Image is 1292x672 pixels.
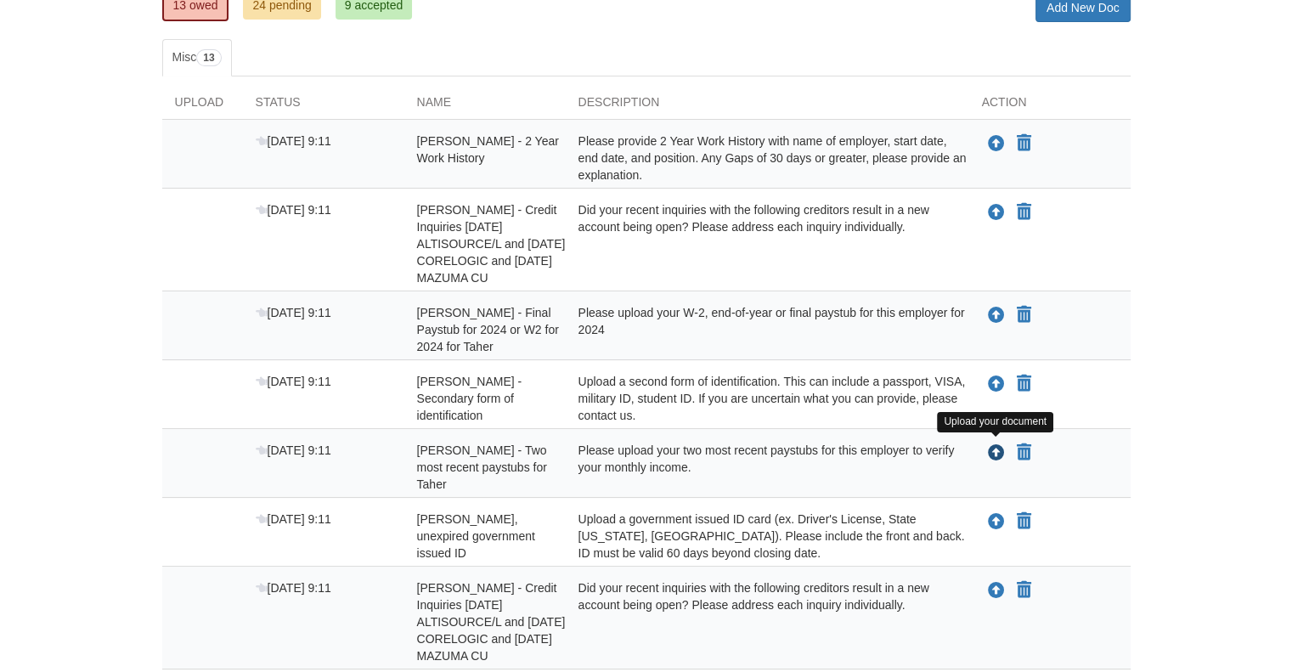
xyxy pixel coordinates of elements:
[566,201,969,286] div: Did your recent inquiries with the following creditors result in a new account being open? Please...
[986,579,1007,601] button: Upload RAYMOND HARLEMAN - Credit Inquiries 9/19/25 ALTISOURCE/L and 9/09/25 CORELOGIC and 7/05/25...
[566,579,969,664] div: Did your recent inquiries with the following creditors result in a new account being open? Please...
[256,306,331,319] span: [DATE] 9:11
[1015,133,1033,154] button: Declare Mary Harleman - 2 Year Work History not applicable
[417,203,566,285] span: [PERSON_NAME] - Credit Inquiries [DATE] ALTISOURCE/L and [DATE] CORELOGIC and [DATE] MAZUMA CU
[162,39,232,76] a: Misc
[986,442,1007,464] button: Upload Mary Harleman - Two most recent paystubs for Taher
[986,133,1007,155] button: Upload Mary Harleman - 2 Year Work History
[256,134,331,148] span: [DATE] 9:11
[256,203,331,217] span: [DATE] 9:11
[256,581,331,595] span: [DATE] 9:11
[566,304,969,355] div: Please upload your W-2, end-of-year or final paystub for this employer for 2024
[937,412,1053,432] div: Upload your document
[566,511,969,562] div: Upload a government issued ID card (ex. Driver's License, State [US_STATE], [GEOGRAPHIC_DATA]). P...
[417,134,559,165] span: [PERSON_NAME] - 2 Year Work History
[256,443,331,457] span: [DATE] 9:11
[986,373,1007,395] button: Upload Mary Harleman - Secondary form of identification
[1015,305,1033,325] button: Declare Mary Harleman - Final Paystub for 2024 or W2 for 2024 for Taher not applicable
[1015,443,1033,463] button: Declare Mary Harleman - Two most recent paystubs for Taher not applicable
[243,93,404,119] div: Status
[969,93,1131,119] div: Action
[417,306,559,353] span: [PERSON_NAME] - Final Paystub for 2024 or W2 for 2024 for Taher
[1015,202,1033,223] button: Declare Mary Harleman - Credit Inquiries 9/19/25 ALTISOURCE/L and 9/09/25 CORELOGIC and 7/05/25 M...
[1015,374,1033,394] button: Declare Mary Harleman - Secondary form of identification not applicable
[566,93,969,119] div: Description
[196,49,221,66] span: 13
[1015,511,1033,532] button: Declare Mary Harleman - Valid, unexpired government issued ID not applicable
[404,93,566,119] div: Name
[986,304,1007,326] button: Upload Mary Harleman - Final Paystub for 2024 or W2 for 2024 for Taher
[1015,580,1033,601] button: Declare RAYMOND HARLEMAN - Credit Inquiries 9/19/25 ALTISOURCE/L and 9/09/25 CORELOGIC and 7/05/2...
[986,201,1007,223] button: Upload Mary Harleman - Credit Inquiries 9/19/25 ALTISOURCE/L and 9/09/25 CORELOGIC and 7/05/25 MA...
[986,511,1007,533] button: Upload Mary Harleman - Valid, unexpired government issued ID
[256,375,331,388] span: [DATE] 9:11
[566,373,969,424] div: Upload a second form of identification. This can include a passport, VISA, military ID, student I...
[417,375,522,422] span: [PERSON_NAME] - Secondary form of identification
[256,512,331,526] span: [DATE] 9:11
[162,93,243,119] div: Upload
[417,512,535,560] span: [PERSON_NAME], unexpired government issued ID
[566,133,969,184] div: Please provide 2 Year Work History with name of employer, start date, end date, and position. Any...
[417,581,566,663] span: [PERSON_NAME] - Credit Inquiries [DATE] ALTISOURCE/L and [DATE] CORELOGIC and [DATE] MAZUMA CU
[417,443,547,491] span: [PERSON_NAME] - Two most recent paystubs for Taher
[566,442,969,493] div: Please upload your two most recent paystubs for this employer to verify your monthly income.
